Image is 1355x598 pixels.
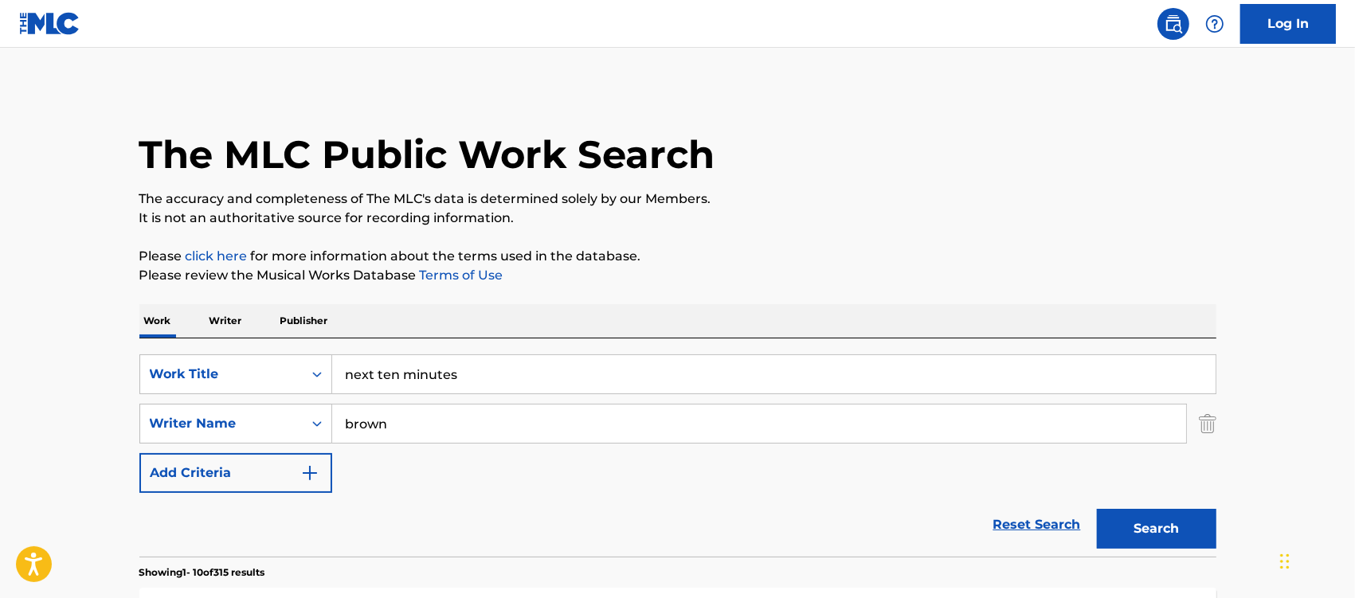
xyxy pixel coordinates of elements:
[417,268,503,283] a: Terms of Use
[300,463,319,483] img: 9d2ae6d4665cec9f34b9.svg
[1199,404,1216,444] img: Delete Criterion
[19,12,80,35] img: MLC Logo
[139,247,1216,266] p: Please for more information about the terms used in the database.
[150,365,293,384] div: Work Title
[139,131,715,178] h1: The MLC Public Work Search
[139,209,1216,228] p: It is not an authoritative source for recording information.
[1280,537,1290,585] div: Drag
[139,304,176,338] p: Work
[139,190,1216,209] p: The accuracy and completeness of The MLC's data is determined solely by our Members.
[1164,14,1183,33] img: search
[1199,8,1231,40] div: Help
[1275,522,1355,598] iframe: Chat Widget
[1157,8,1189,40] a: Public Search
[1240,4,1336,44] a: Log In
[985,507,1089,542] a: Reset Search
[139,453,332,493] button: Add Criteria
[276,304,333,338] p: Publisher
[1205,14,1224,33] img: help
[139,354,1216,557] form: Search Form
[1097,509,1216,549] button: Search
[150,414,293,433] div: Writer Name
[186,248,248,264] a: click here
[139,266,1216,285] p: Please review the Musical Works Database
[139,565,265,580] p: Showing 1 - 10 of 315 results
[205,304,247,338] p: Writer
